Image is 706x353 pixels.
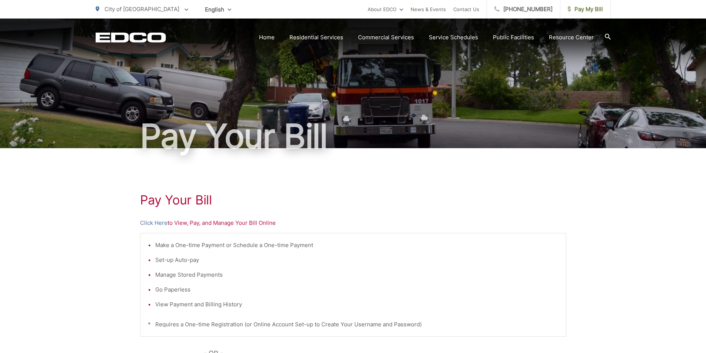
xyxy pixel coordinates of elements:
[493,33,534,42] a: Public Facilities
[148,320,558,329] p: * Requires a One-time Registration (or Online Account Set-up to Create Your Username and Password)
[368,5,403,14] a: About EDCO
[199,3,237,16] span: English
[155,300,558,309] li: View Payment and Billing History
[105,6,179,13] span: City of [GEOGRAPHIC_DATA]
[411,5,446,14] a: News & Events
[140,193,566,207] h1: Pay Your Bill
[140,219,566,227] p: to View, Pay, and Manage Your Bill Online
[140,219,168,227] a: Click Here
[429,33,478,42] a: Service Schedules
[155,241,558,250] li: Make a One-time Payment or Schedule a One-time Payment
[568,5,603,14] span: Pay My Bill
[155,256,558,264] li: Set-up Auto-pay
[289,33,343,42] a: Residential Services
[155,270,558,279] li: Manage Stored Payments
[358,33,414,42] a: Commercial Services
[259,33,275,42] a: Home
[155,285,558,294] li: Go Paperless
[96,32,166,43] a: EDCD logo. Return to the homepage.
[453,5,479,14] a: Contact Us
[96,118,611,155] h1: Pay Your Bill
[549,33,594,42] a: Resource Center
